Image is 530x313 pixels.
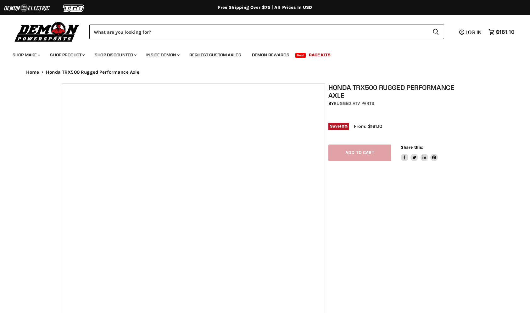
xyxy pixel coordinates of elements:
[354,123,382,129] span: From: $161.10
[3,2,50,14] img: Demon Electric Logo 2
[14,5,517,10] div: Free Shipping Over $75 | All Prices In USD
[45,48,89,61] a: Shop Product
[50,2,98,14] img: TGB Logo 2
[8,46,513,61] ul: Main menu
[334,101,374,106] a: Rugged ATV Parts
[14,70,517,75] nav: Breadcrumbs
[466,29,482,35] span: Log in
[496,29,514,35] span: $161.10
[427,25,444,39] button: Search
[401,145,438,161] aside: Share this:
[328,100,472,107] div: by
[8,48,44,61] a: Shop Make
[247,48,294,61] a: Demon Rewards
[328,83,472,99] h1: Honda TRX500 Rugged Performance Axle
[328,123,349,130] span: Save %
[304,48,335,61] a: Race Kits
[46,70,139,75] span: Honda TRX500 Rugged Performance Axle
[185,48,246,61] a: Request Custom Axles
[295,53,306,58] span: New!
[401,145,423,150] span: Share this:
[485,27,517,37] a: $161.10
[142,48,183,61] a: Inside Demon
[340,124,344,128] span: 10
[89,25,444,39] form: Product
[456,29,485,35] a: Log in
[26,70,39,75] a: Home
[90,48,140,61] a: Shop Discounted
[89,25,427,39] input: Search
[13,20,81,43] img: Demon Powersports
